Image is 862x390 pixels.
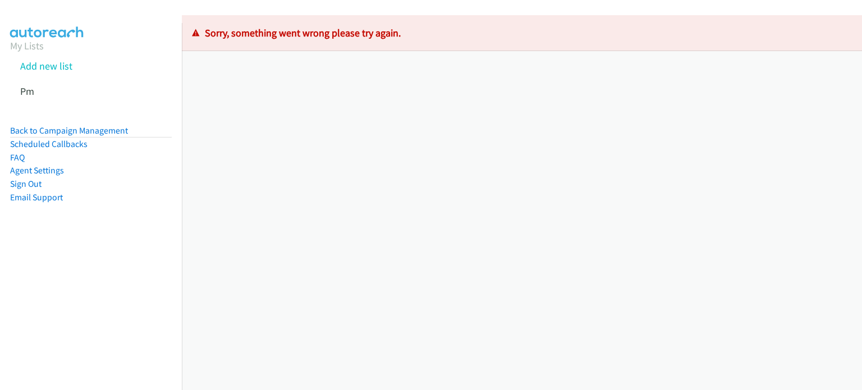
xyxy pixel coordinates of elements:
iframe: Checklist [767,341,854,382]
a: My Lists [10,39,44,52]
a: Back to Campaign Management [10,125,128,136]
a: Email Support [10,192,63,203]
a: Agent Settings [10,165,64,176]
iframe: Resource Center [830,150,862,240]
a: Scheduled Callbacks [10,139,88,149]
a: FAQ [10,152,25,163]
a: Pm [20,85,34,98]
a: Add new list [20,59,72,72]
p: Sorry, something went wrong please try again. [192,25,852,40]
a: Sign Out [10,178,42,189]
